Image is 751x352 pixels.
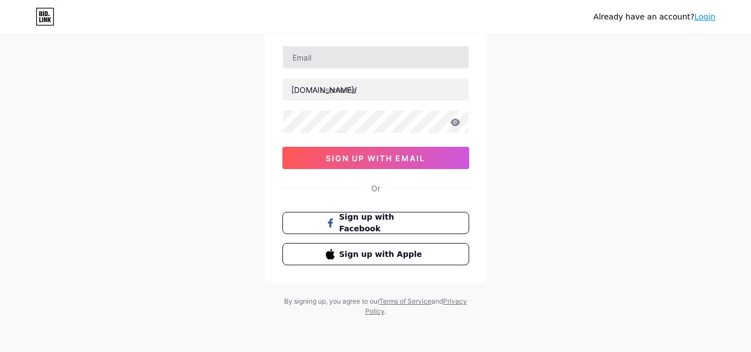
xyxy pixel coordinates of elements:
span: sign up with email [326,153,425,163]
input: Email [283,46,469,68]
button: Sign up with Apple [282,243,469,265]
span: Sign up with Facebook [339,211,425,235]
span: Sign up with Apple [339,249,425,260]
div: Already have an account? [594,11,715,23]
button: sign up with email [282,147,469,169]
a: Login [694,12,715,21]
div: Or [371,182,380,194]
input: username [283,78,469,101]
a: Terms of Service [379,297,431,305]
div: [DOMAIN_NAME]/ [291,84,357,96]
div: By signing up, you agree to our and . [281,296,470,316]
button: Sign up with Facebook [282,212,469,234]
